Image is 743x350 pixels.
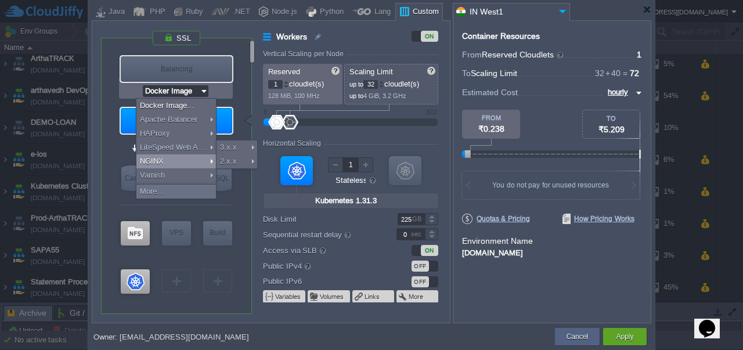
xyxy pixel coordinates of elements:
p: cloudlet(s) [349,77,434,89]
span: Estimated Cost [462,86,518,99]
div: Varnish [136,168,216,182]
span: up to [349,81,363,88]
span: = [621,68,630,78]
div: [DOMAIN_NAME] [462,247,642,257]
button: Cancel [567,331,588,342]
div: Control Plane [121,269,150,294]
p: cloudlet(s) [268,77,338,89]
div: Container Resources [462,32,540,41]
div: Balancing [121,56,232,82]
div: Create New Layer [203,269,232,293]
div: Ruby [182,3,203,21]
div: Vertical Scaling per Node [263,50,347,58]
label: Sequential restart delay [263,228,381,241]
div: 2.x.x [217,154,257,168]
label: Public IPv4 [263,259,381,272]
span: 40 [604,68,621,78]
label: Disk Limit [263,213,381,225]
label: Environment Name [462,236,533,246]
div: NoSQL [204,165,232,191]
label: Access via SLB [263,244,381,257]
span: Scaling Limit [349,67,393,76]
div: OFF [412,276,429,287]
div: 512 [427,109,437,116]
div: sec [411,229,424,240]
span: 128 MiB, 100 MHz [268,92,320,99]
div: .NET [229,3,250,21]
div: Storage [121,221,150,246]
span: 72 [630,68,639,78]
div: Java [105,3,125,21]
iframe: chat widget [694,304,731,338]
div: Load Balancer [121,56,232,82]
div: OFF [412,261,429,272]
span: + [604,68,611,78]
span: 1 [637,50,641,59]
span: Reserved [268,67,300,76]
div: PHP [146,3,165,21]
div: Workers [121,108,232,133]
div: Lang [371,3,391,21]
div: ON [421,31,438,42]
button: Apply [616,331,633,342]
button: Variables [275,292,302,301]
div: Node.js [268,3,297,21]
div: Owner: [EMAIL_ADDRESS][DOMAIN_NAME] [93,333,249,341]
div: TO [583,115,640,122]
div: NoSQL Databases [204,165,232,191]
div: Build Node [203,221,232,246]
span: up to [349,92,363,99]
span: Reserved Cloudlets [482,50,565,59]
button: Volumes [320,292,345,301]
span: Scaling Limit [471,68,517,78]
button: Links [365,292,381,301]
div: NGINX [136,154,216,168]
span: ₹5.209 [598,125,625,134]
span: How Pricing Works [562,214,634,224]
div: More... [136,185,216,199]
div: Custom [409,3,439,21]
div: 3.x.x [217,140,257,154]
div: ON [421,245,438,256]
span: From [462,50,482,59]
div: GB [412,214,424,225]
div: FROM [462,114,520,121]
div: LiteSpeed Web ADC [136,140,216,154]
span: 4 GiB, 3.2 GHz [363,92,406,99]
div: Cache [121,165,149,191]
span: Quotas & Pricing [462,214,530,224]
span: To [462,68,471,78]
span: ₹0.238 [478,124,504,133]
button: More [409,292,424,301]
div: Horizontal Scaling [263,139,324,147]
div: Apache Balancer [136,113,216,127]
span: 32 [595,68,604,78]
div: 0 [264,109,267,116]
div: Docker Image... [136,99,216,113]
div: Create New Layer [162,269,191,293]
div: Python [316,3,344,21]
div: HAProxy [136,127,216,140]
div: Elastic VPS [162,221,191,246]
div: Build [203,221,232,244]
div: VPS [162,221,191,244]
label: Public IPv6 [263,275,381,287]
